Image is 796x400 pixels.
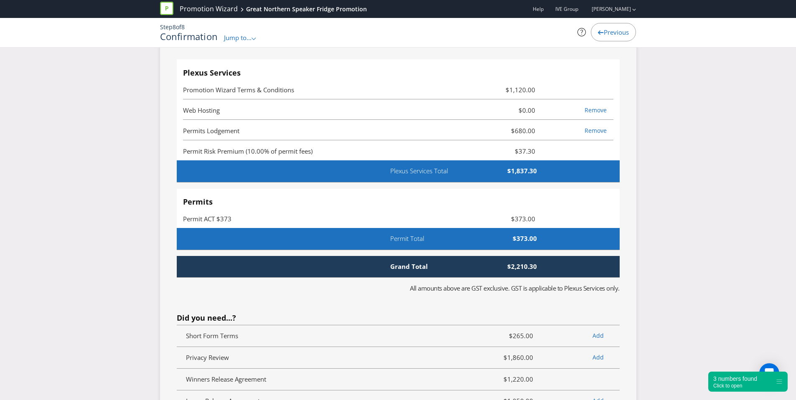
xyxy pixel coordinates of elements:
[469,374,539,384] span: $1,220.00
[585,127,607,134] a: Remove
[176,23,181,31] span: of
[183,106,220,114] span: Web Hosting
[183,127,239,135] span: Permits Lodgement
[183,215,231,223] span: Permit ACT $373
[593,353,604,361] a: Add
[470,214,542,224] span: $373.00
[160,23,173,31] span: Step
[555,5,578,13] span: IVE Group
[183,198,613,206] h4: Permits
[186,375,266,383] span: Winners Release Agreement
[469,331,539,341] span: $265.00
[384,167,480,175] span: Plexus Services Total
[585,106,607,114] a: Remove
[183,69,613,77] h4: Plexus Services
[759,363,779,383] div: Open Intercom Messenger
[183,147,313,155] span: Permit Risk Premium (10.00% of permit fees)
[448,234,544,243] span: $373.00
[410,284,620,292] span: All amounts above are GST exclusive. GST is applicable to Plexus Services only.
[480,167,543,175] span: $1,837.30
[181,23,185,31] span: 8
[583,5,631,13] a: [PERSON_NAME]
[593,332,604,339] a: Add
[160,31,218,41] h1: Confirmation
[470,146,542,156] span: $37.30
[470,126,542,136] span: $680.00
[186,353,229,362] span: Privacy Review
[246,5,367,13] div: Great Northern Speaker Fridge Promotion
[604,28,629,36] span: Previous
[177,314,620,322] h4: Did you need...?
[384,234,448,243] span: Permit Total
[448,262,544,271] span: $2,210.30
[183,86,294,94] span: Promotion Wizard Terms & Conditions
[533,5,544,13] a: Help
[224,33,252,42] span: Jump to...
[469,352,539,362] span: $1,860.00
[470,105,542,115] span: $0.00
[186,332,238,340] span: Short Form Terms
[470,85,542,95] span: $1,120.00
[173,23,176,31] span: 8
[180,4,238,14] a: Promotion Wizard
[384,262,448,271] span: Grand Total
